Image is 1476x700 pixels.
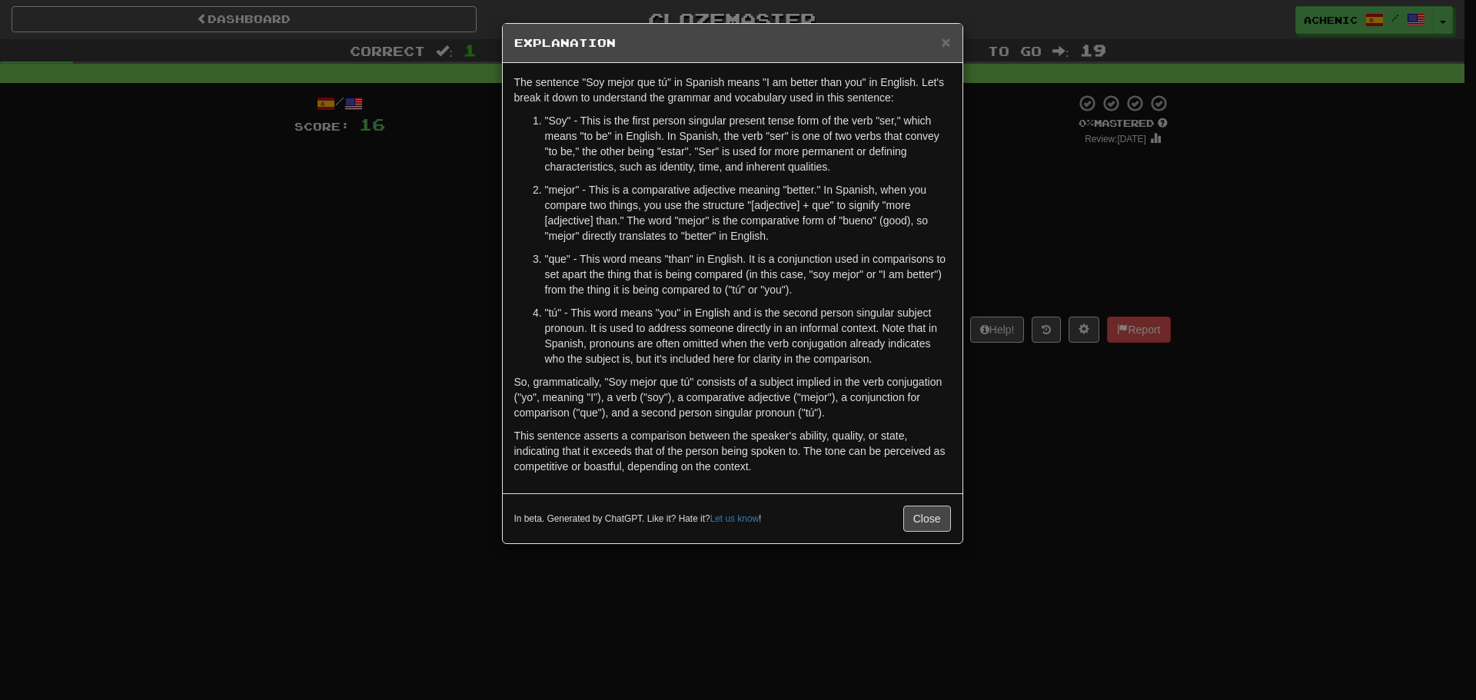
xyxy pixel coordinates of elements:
[514,428,951,474] p: This sentence asserts a comparison between the speaker's ability, quality, or state, indicating t...
[903,506,951,532] button: Close
[514,75,951,105] p: The sentence "Soy mejor que tú" in Spanish means "I am better than you" in English. Let's break i...
[545,182,951,244] p: "mejor" - This is a comparative adjective meaning "better." In Spanish, when you compare two thin...
[545,251,951,297] p: "que" - This word means "than" in English. It is a conjunction used in comparisons to set apart t...
[514,374,951,420] p: So, grammatically, "Soy mejor que tú" consists of a subject implied in the verb conjugation ("yo"...
[514,513,762,526] small: In beta. Generated by ChatGPT. Like it? Hate it? !
[941,33,950,51] span: ×
[514,35,951,51] h5: Explanation
[710,513,759,524] a: Let us know
[545,113,951,174] p: "Soy" - This is the first person singular present tense form of the verb "ser," which means "to b...
[941,34,950,50] button: Close
[545,305,951,367] p: "tú" - This word means "you" in English and is the second person singular subject pronoun. It is ...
